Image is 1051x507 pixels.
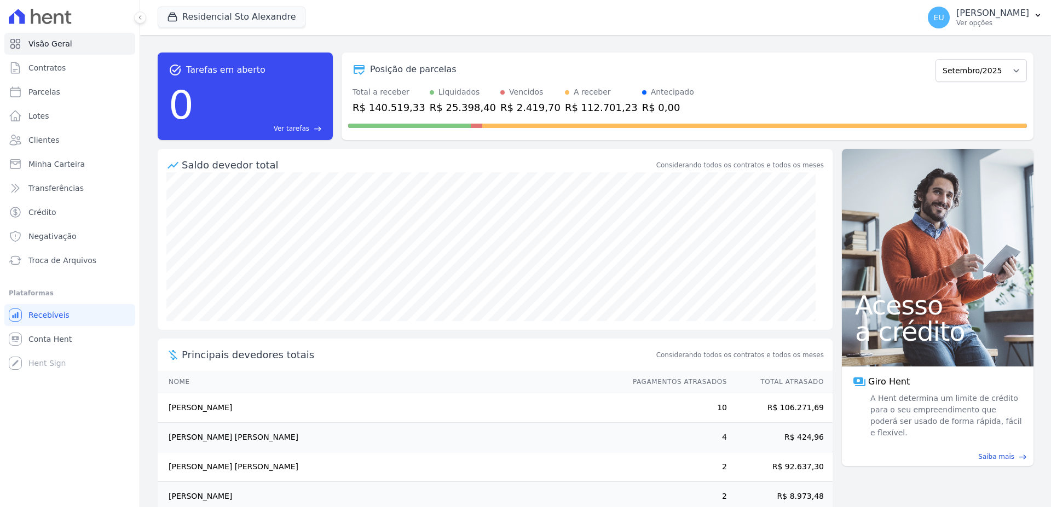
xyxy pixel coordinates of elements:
[500,100,561,115] div: R$ 2.419,70
[622,393,727,423] td: 10
[28,86,60,97] span: Parcelas
[4,57,135,79] a: Contratos
[848,452,1027,462] a: Saiba mais east
[4,105,135,127] a: Lotes
[430,100,496,115] div: R$ 25.398,40
[314,125,322,133] span: east
[1019,453,1027,461] span: east
[868,393,1023,439] span: A Hent determina um limite de crédito para o seu empreendimento que poderá ser usado de forma ráp...
[727,423,833,452] td: R$ 424,96
[28,62,66,73] span: Contratos
[158,371,622,393] th: Nome
[28,38,72,49] span: Visão Geral
[4,328,135,350] a: Conta Hent
[4,177,135,199] a: Transferências
[4,33,135,55] a: Visão Geral
[4,249,135,271] a: Troca de Arquivos
[158,452,622,482] td: [PERSON_NAME] [PERSON_NAME]
[182,158,654,172] div: Saldo devedor total
[28,135,59,145] span: Clientes
[956,8,1029,19] p: [PERSON_NAME]
[978,452,1014,462] span: Saiba mais
[9,287,131,300] div: Plataformas
[158,423,622,452] td: [PERSON_NAME] [PERSON_NAME]
[4,201,135,223] a: Crédito
[274,124,309,133] span: Ver tarefas
[353,86,425,98] div: Total a receber
[28,159,85,170] span: Minha Carteira
[182,347,654,362] span: Principais devedores totais
[28,231,77,242] span: Negativação
[956,19,1029,27] p: Ver opções
[28,334,72,345] span: Conta Hent
[169,63,182,77] span: task_alt
[565,100,638,115] div: R$ 112.701,23
[855,292,1020,318] span: Acesso
[186,63,265,77] span: Tarefas em aberto
[934,14,944,21] span: EU
[28,207,56,218] span: Crédito
[4,225,135,247] a: Negativação
[642,100,694,115] div: R$ 0,00
[28,183,84,194] span: Transferências
[651,86,694,98] div: Antecipado
[4,81,135,103] a: Parcelas
[622,371,727,393] th: Pagamentos Atrasados
[622,452,727,482] td: 2
[169,77,194,133] div: 0
[727,371,833,393] th: Total Atrasado
[438,86,480,98] div: Liquidados
[198,124,322,133] a: Ver tarefas east
[158,393,622,423] td: [PERSON_NAME]
[353,100,425,115] div: R$ 140.519,33
[4,129,135,151] a: Clientes
[919,2,1051,33] button: EU [PERSON_NAME] Ver opções
[622,423,727,452] td: 4
[28,110,49,121] span: Lotes
[509,86,543,98] div: Vencidos
[4,153,135,175] a: Minha Carteira
[656,160,824,170] div: Considerando todos os contratos e todos os meses
[727,452,833,482] td: R$ 92.637,30
[28,310,70,320] span: Recebíveis
[28,255,96,266] span: Troca de Arquivos
[574,86,611,98] div: A receber
[868,375,910,388] span: Giro Hent
[727,393,833,423] td: R$ 106.271,69
[158,7,305,27] button: Residencial Sto Alexandre
[4,304,135,326] a: Recebíveis
[855,318,1020,345] span: a crédito
[370,63,457,76] div: Posição de parcelas
[656,350,824,360] span: Considerando todos os contratos e todos os meses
